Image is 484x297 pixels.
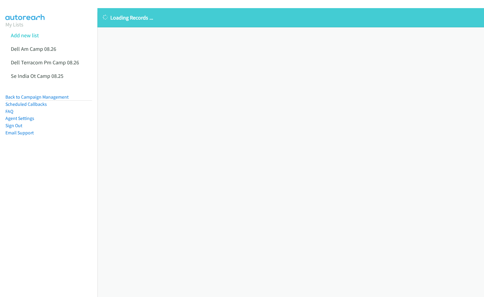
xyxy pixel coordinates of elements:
a: Scheduled Callbacks [5,101,47,107]
a: Sign Out [5,123,22,128]
a: Dell Terracom Pm Camp 08.26 [11,59,79,66]
a: Add new list [11,32,39,39]
a: Agent Settings [5,115,34,121]
a: My Lists [5,21,23,28]
a: Dell Am Camp 08.26 [11,45,56,52]
a: Back to Campaign Management [5,94,69,100]
a: Se India Ot Camp 08.25 [11,72,63,79]
p: Loading Records ... [103,14,479,22]
a: FAQ [5,109,13,114]
a: Email Support [5,130,34,136]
